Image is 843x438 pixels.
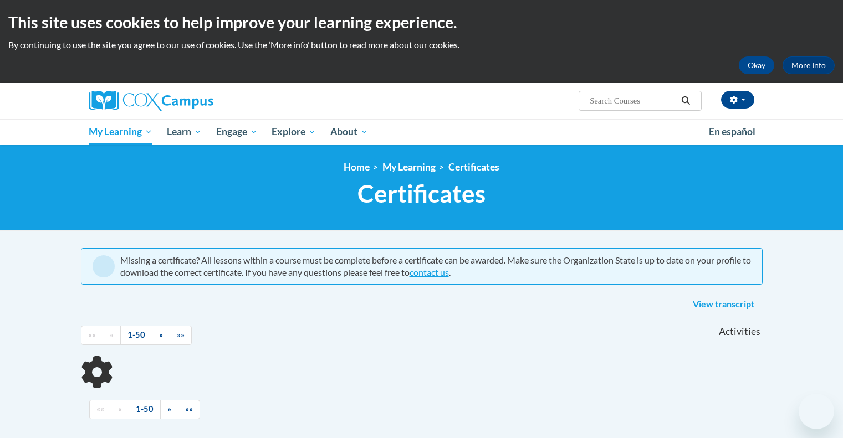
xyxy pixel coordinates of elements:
[103,326,121,345] a: Previous
[272,125,316,138] span: Explore
[89,91,300,111] a: Cox Campus
[89,400,111,419] a: Begining
[589,94,677,107] input: Search Courses
[120,326,152,345] a: 1-50
[702,120,763,143] a: En español
[129,400,161,419] a: 1-50
[167,125,202,138] span: Learn
[185,404,193,414] span: »»
[159,330,163,339] span: »
[110,330,114,339] span: «
[719,326,760,338] span: Activities
[357,179,486,208] span: Certificates
[783,56,835,74] a: More Info
[170,326,192,345] a: End
[118,404,122,414] span: «
[799,394,834,429] iframe: Button to launch messaging window
[111,400,129,419] a: Previous
[739,56,774,74] button: Okay
[88,330,96,339] span: ««
[209,119,265,145] a: Engage
[160,119,209,145] a: Learn
[330,125,368,138] span: About
[323,119,375,145] a: About
[684,296,763,313] a: View transcript
[160,400,178,419] a: Next
[344,161,370,173] a: Home
[81,326,103,345] a: Begining
[8,39,835,51] p: By continuing to use the site you agree to our use of cookies. Use the ‘More info’ button to read...
[709,126,755,137] span: En español
[73,119,771,145] div: Main menu
[8,11,835,33] h2: This site uses cookies to help improve your learning experience.
[264,119,323,145] a: Explore
[89,91,213,111] img: Cox Campus
[178,400,200,419] a: End
[89,125,152,138] span: My Learning
[216,125,258,138] span: Engage
[152,326,170,345] a: Next
[120,254,751,279] div: Missing a certificate? All lessons within a course must be complete before a certificate can be a...
[82,119,160,145] a: My Learning
[721,91,754,109] button: Account Settings
[167,404,171,414] span: »
[177,330,185,339] span: »»
[96,404,104,414] span: ««
[382,161,436,173] a: My Learning
[448,161,499,173] a: Certificates
[677,94,694,107] button: Search
[410,267,449,277] a: contact us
